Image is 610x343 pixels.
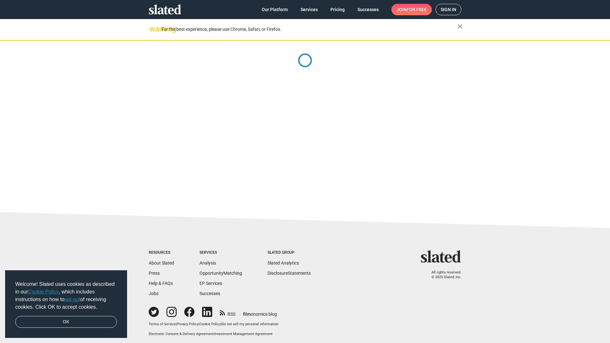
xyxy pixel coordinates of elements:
[257,4,293,15] a: Our Platform
[436,4,461,15] a: Sign in
[149,25,157,33] mat-icon: warning
[15,280,117,311] span: Welcome! Slated uses cookies as described in our , which includes instructions on how to of recei...
[15,316,117,328] a: dismiss cookie message
[352,4,384,15] a: Successes
[268,260,299,266] a: Slated Analytics
[441,4,456,15] span: Sign in
[262,4,288,15] span: Our Platform
[200,250,242,255] div: Services
[149,260,174,266] a: About Slated
[149,271,160,276] a: Press
[176,322,177,326] span: |
[407,4,427,15] span: for free
[149,250,174,255] div: Resources
[200,260,216,266] a: Analysis
[243,306,277,317] a: filmonomics blog
[200,281,222,286] a: EP Services
[268,271,311,276] a: DisclosureStatements
[149,291,159,296] a: Jobs
[330,4,345,15] span: Pricing
[325,4,350,15] a: Pricing
[396,4,427,15] span: Join
[149,281,173,286] a: Help & FAQs
[200,291,220,296] a: Successes
[357,4,379,15] span: Successes
[200,322,221,326] a: Cookie Policy
[214,332,273,336] a: Investment Management Agreement
[200,271,242,276] a: OpportunityMatching
[268,250,311,255] div: Slated Group
[425,270,461,279] p: All rights reserved. © 2025 Slated, Inc.
[221,322,222,326] span: |
[64,297,80,302] a: opt-out
[391,4,432,15] a: Joinfor free
[220,307,235,317] a: RSS
[243,312,251,317] span: film
[199,322,200,326] span: |
[213,332,214,336] span: |
[149,332,213,336] a: Electronic Consent & Delivery Agreement
[222,322,278,327] button: Do not sell my personal information
[295,4,323,15] a: Services
[28,289,59,294] a: Cookie Policy
[177,322,199,326] a: Privacy Policy
[301,4,318,15] span: Services
[5,270,127,338] div: cookieconsent
[456,23,464,30] mat-icon: close
[161,25,457,34] div: For the best experience, please use Chrome, Safari, or Firefox.
[149,322,176,326] a: Terms of Service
